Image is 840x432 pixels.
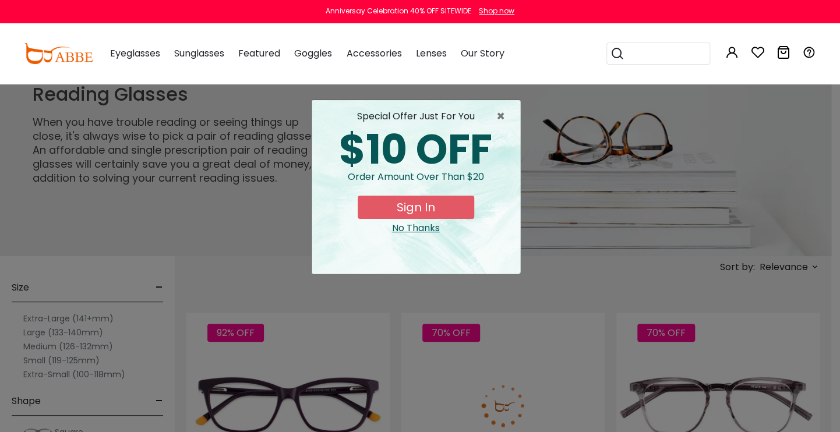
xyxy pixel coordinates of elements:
[174,47,224,60] span: Sunglasses
[479,6,514,16] div: Shop now
[110,47,160,60] span: Eyeglasses
[346,47,401,60] span: Accessories
[460,47,504,60] span: Our Story
[24,43,93,64] img: abbeglasses.com
[294,47,332,60] span: Goggles
[321,129,511,170] div: $10 OFF
[415,47,446,60] span: Lenses
[496,109,511,123] button: Close
[358,196,474,219] button: Sign In
[326,6,471,16] div: Anniversay Celebration 40% OFF SITEWIDE
[473,6,514,16] a: Shop now
[496,109,511,123] span: ×
[321,109,511,123] div: special offer just for you
[321,170,511,196] div: Order amount over than $20
[238,47,280,60] span: Featured
[321,221,511,235] div: Close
